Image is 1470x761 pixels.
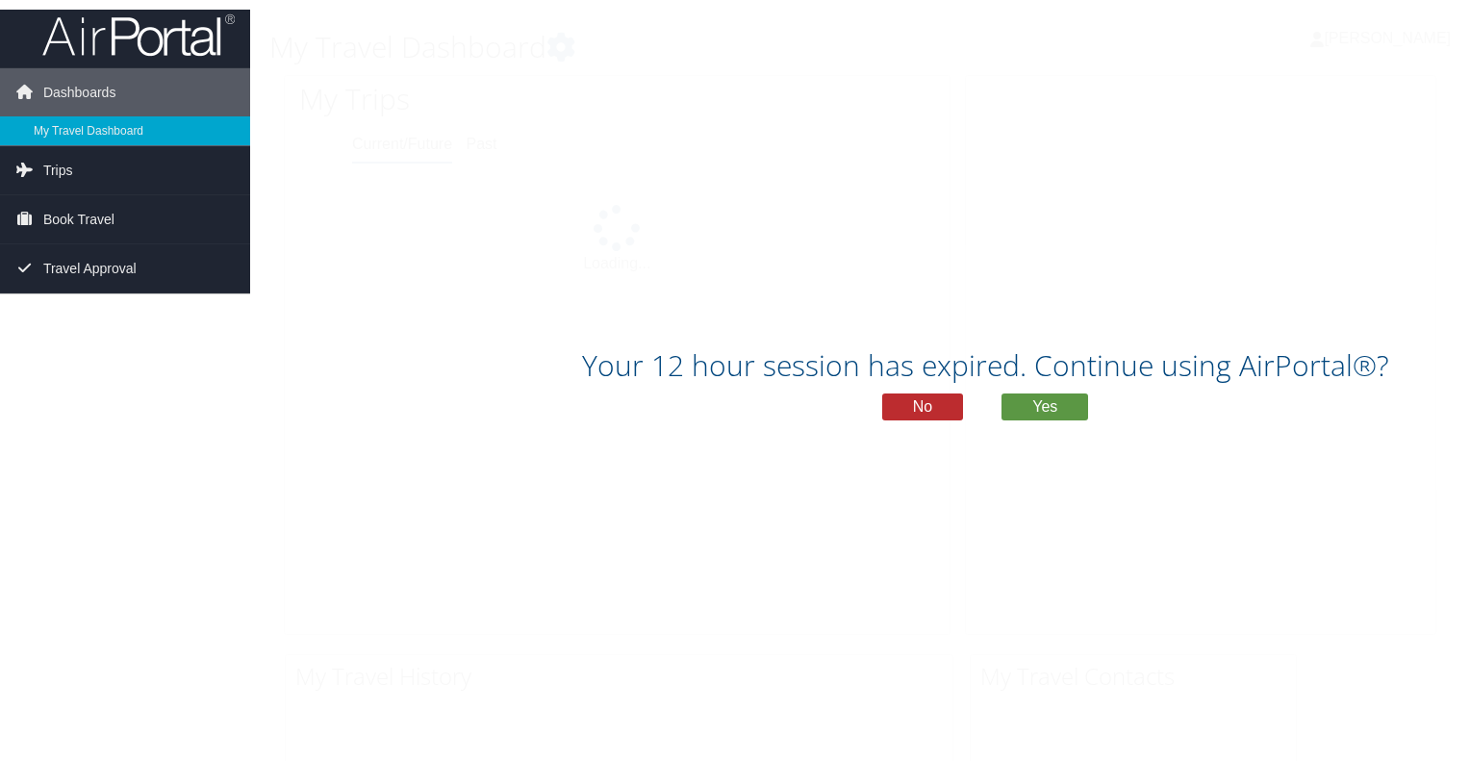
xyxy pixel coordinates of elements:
[43,68,116,116] span: Dashboards
[43,244,137,292] span: Travel Approval
[882,393,963,420] button: No
[43,146,73,194] span: Trips
[43,195,114,243] span: Book Travel
[42,13,235,58] img: airportal-logo.png
[1001,393,1088,420] button: Yes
